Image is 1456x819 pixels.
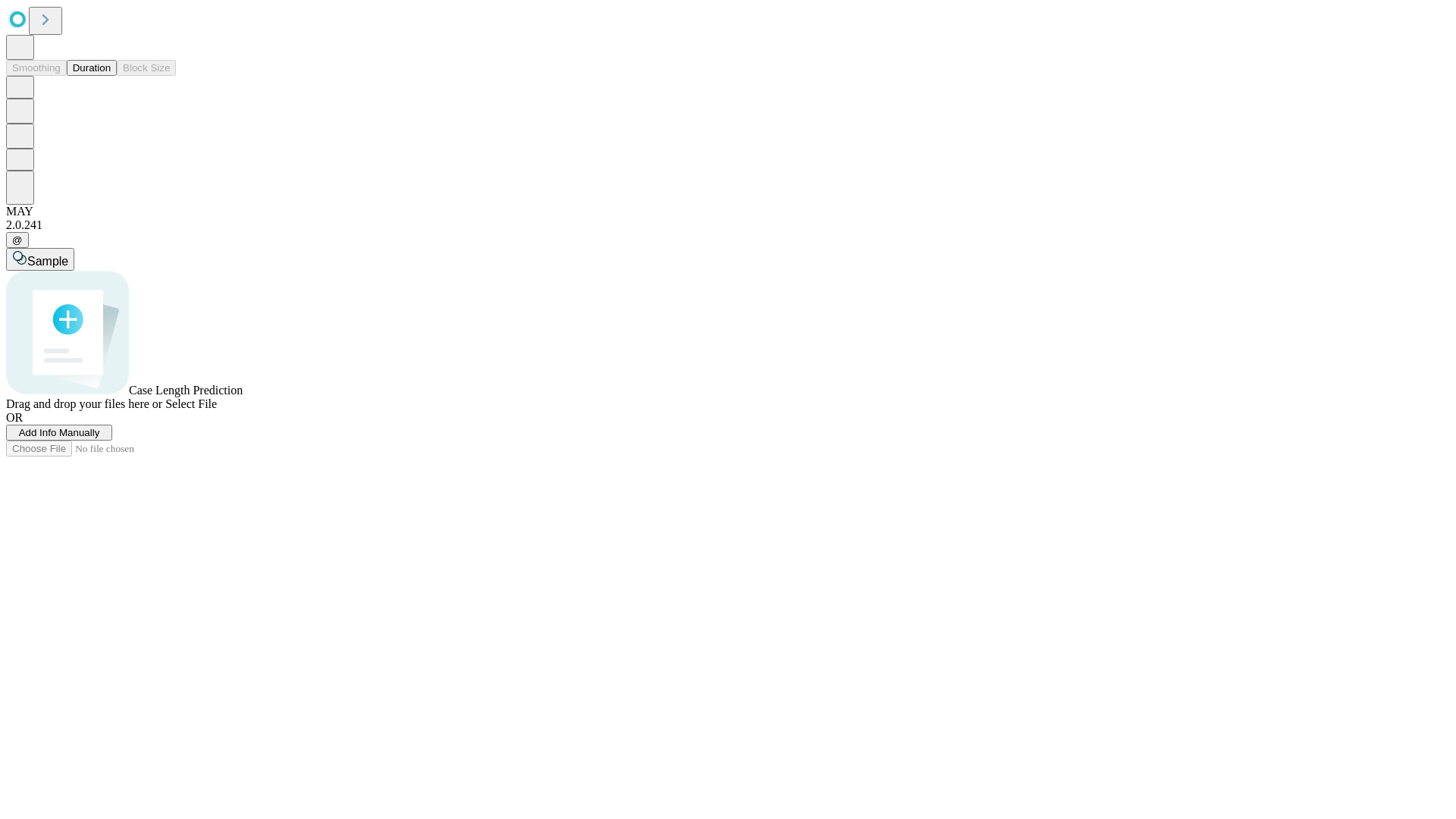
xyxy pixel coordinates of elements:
[165,397,217,410] span: Select File
[27,255,68,268] span: Sample
[6,248,74,271] button: Sample
[6,397,162,410] span: Drag and drop your files here or
[117,60,176,76] button: Block Size
[6,425,112,441] button: Add Info Manually
[19,427,100,438] span: Add Info Manually
[6,218,1450,232] div: 2.0.241
[6,60,67,76] button: Smoothing
[12,234,23,246] span: @
[129,384,243,397] span: Case Length Prediction
[67,60,117,76] button: Duration
[6,411,23,424] span: OR
[6,205,1450,218] div: MAY
[6,232,29,248] button: @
